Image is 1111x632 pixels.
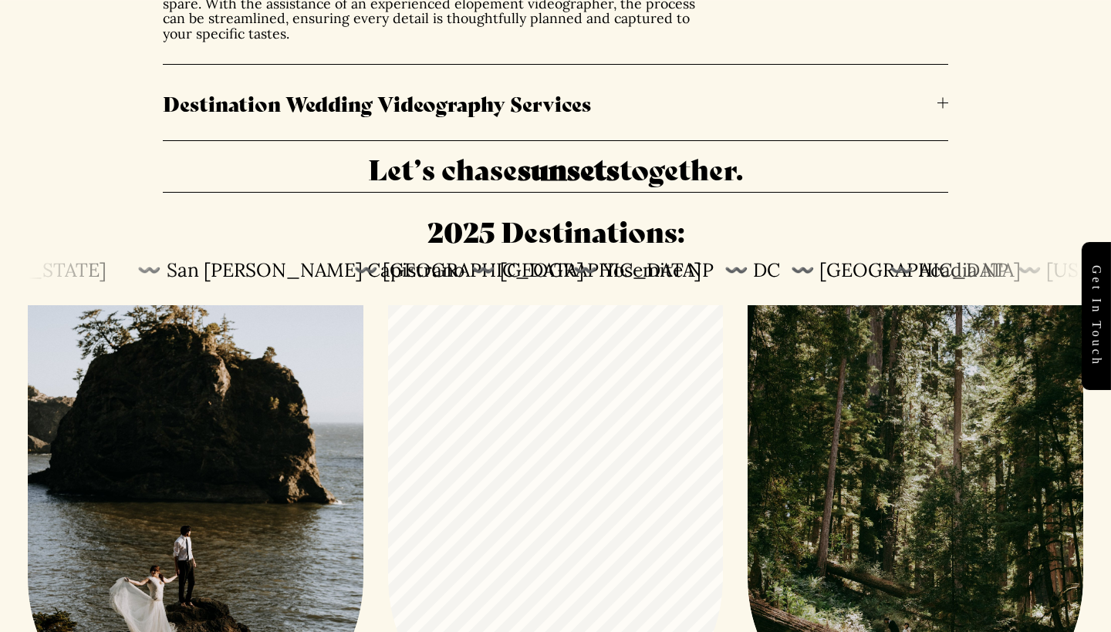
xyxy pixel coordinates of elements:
[1082,242,1111,390] a: Get in touch
[28,150,1083,187] h2: Let’s chase together.
[819,257,1021,282] tspan: [GEOGRAPHIC_DATA]
[163,88,937,117] span: Destination Wedding Videography Services
[724,257,748,282] tspan: 〰️
[791,257,815,282] tspan: 〰️
[137,257,161,282] tspan: 〰️
[471,257,495,282] tspan: 〰️
[753,257,780,282] tspan: DC
[602,257,714,282] tspan: Yosemite NP
[518,147,620,188] strong: sunsets
[918,257,1008,282] tspan: Acadia NP
[890,257,913,282] tspan: 〰️
[354,257,378,282] tspan: 〰️
[383,257,584,282] tspan: [GEOGRAPHIC_DATA]
[167,257,464,282] tspan: San [PERSON_NAME] Capistrano
[500,257,701,282] tspan: [GEOGRAPHIC_DATA]
[573,257,597,282] tspan: 〰️
[163,212,948,250] h2: 2025 Destinations:
[163,65,948,140] button: Destination Wedding Videography Services
[1018,257,1042,282] tspan: 〰️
